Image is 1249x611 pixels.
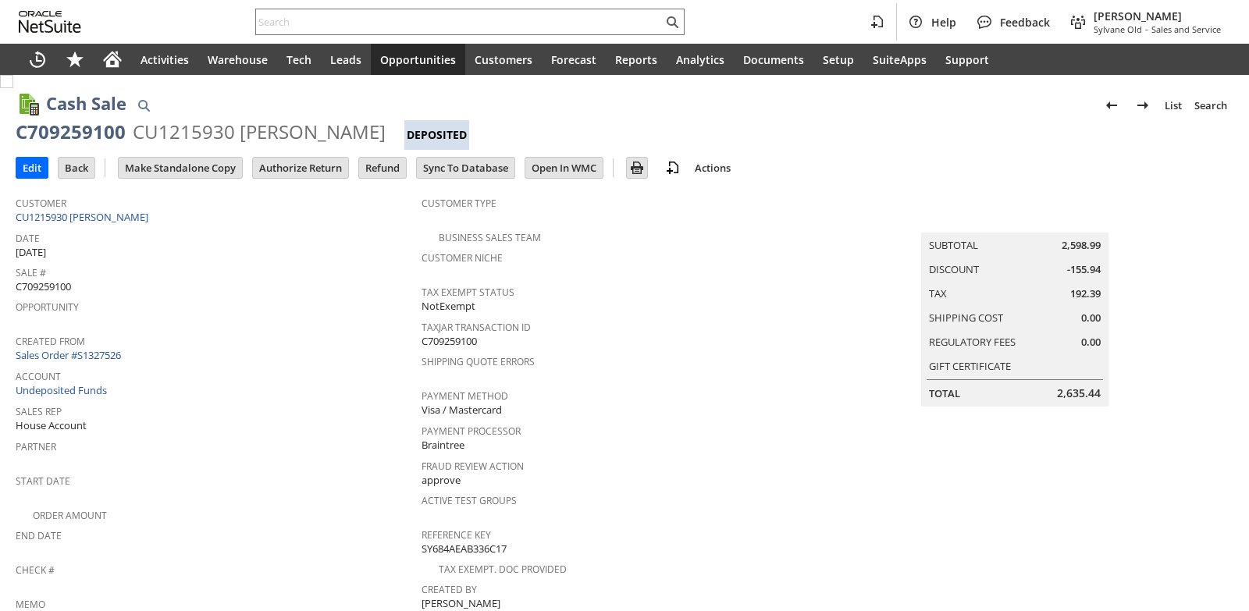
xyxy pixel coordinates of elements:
[66,50,84,69] svg: Shortcuts
[525,158,603,178] input: Open In WMC
[371,44,465,75] a: Opportunities
[119,158,242,178] input: Make Standalone Copy
[422,542,507,556] span: SY684AEAB336C17
[422,251,503,265] a: Customer Niche
[929,359,1011,373] a: Gift Certificate
[945,52,989,67] span: Support
[422,596,500,611] span: [PERSON_NAME]
[743,52,804,67] span: Documents
[422,389,508,403] a: Payment Method
[1094,23,1142,35] span: Sylvane Old
[627,158,647,178] input: Print
[16,245,46,260] span: [DATE]
[28,50,47,69] svg: Recent Records
[1094,9,1221,23] span: [PERSON_NAME]
[141,52,189,67] span: Activities
[931,15,956,30] span: Help
[134,96,153,115] img: Quick Find
[16,474,70,488] a: Start Date
[16,598,45,611] a: Memo
[1081,335,1101,350] span: 0.00
[16,405,62,418] a: Sales Rep
[133,119,386,144] div: CU1215930 [PERSON_NAME]
[16,210,152,224] a: CU1215930 [PERSON_NAME]
[465,44,542,75] a: Customers
[1057,385,1101,401] span: 2,635.44
[16,266,46,279] a: Sale #
[475,52,532,67] span: Customers
[667,44,734,75] a: Analytics
[380,52,456,67] span: Opportunities
[422,321,531,334] a: TaxJar Transaction ID
[33,509,107,522] a: Order Amount
[59,158,94,178] input: Back
[422,494,517,507] a: Active Test Groups
[359,158,406,178] input: Refund
[664,158,682,177] img: add-record.svg
[422,473,461,488] span: approve
[16,119,126,144] div: C709259100
[734,44,813,75] a: Documents
[16,197,66,210] a: Customer
[16,158,48,178] input: Edit
[208,52,268,67] span: Warehouse
[277,44,321,75] a: Tech
[628,158,646,177] img: Print
[936,44,998,75] a: Support
[422,355,535,368] a: Shipping Quote Errors
[16,370,61,383] a: Account
[929,386,960,400] a: Total
[16,440,56,453] a: Partner
[422,583,477,596] a: Created By
[813,44,863,75] a: Setup
[929,335,1016,349] a: Regulatory Fees
[689,161,737,175] a: Actions
[823,52,854,67] span: Setup
[1000,15,1050,30] span: Feedback
[422,286,514,299] a: Tax Exempt Status
[16,563,55,577] a: Check #
[929,311,1003,325] a: Shipping Cost
[131,44,198,75] a: Activities
[1133,96,1152,115] img: Next
[56,44,94,75] div: Shortcuts
[1188,93,1233,118] a: Search
[1081,311,1101,325] span: 0.00
[663,12,681,31] svg: Search
[1151,23,1221,35] span: Sales and Service
[439,231,541,244] a: Business Sales Team
[16,529,62,542] a: End Date
[615,52,657,67] span: Reports
[439,563,567,576] a: Tax Exempt. Doc Provided
[286,52,311,67] span: Tech
[929,262,979,276] a: Discount
[16,335,85,348] a: Created From
[330,52,361,67] span: Leads
[404,120,469,150] div: Deposited
[1102,96,1121,115] img: Previous
[422,425,521,438] a: Payment Processor
[16,300,79,314] a: Opportunity
[1070,286,1101,301] span: 192.39
[417,158,514,178] input: Sync To Database
[921,208,1108,233] caption: Summary
[94,44,131,75] a: Home
[863,44,936,75] a: SuiteApps
[873,52,927,67] span: SuiteApps
[46,91,126,116] h1: Cash Sale
[1062,238,1101,253] span: 2,598.99
[422,403,502,417] span: Visa / Mastercard
[422,334,477,349] span: C709259100
[929,286,947,300] a: Tax
[551,52,596,67] span: Forecast
[929,238,978,252] a: Subtotal
[1145,23,1148,35] span: -
[1067,262,1101,277] span: -155.94
[16,418,87,433] span: House Account
[422,528,491,542] a: Reference Key
[103,50,122,69] svg: Home
[16,232,40,245] a: Date
[253,158,348,178] input: Authorize Return
[422,299,475,314] span: NotExempt
[422,460,524,473] a: Fraud Review Action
